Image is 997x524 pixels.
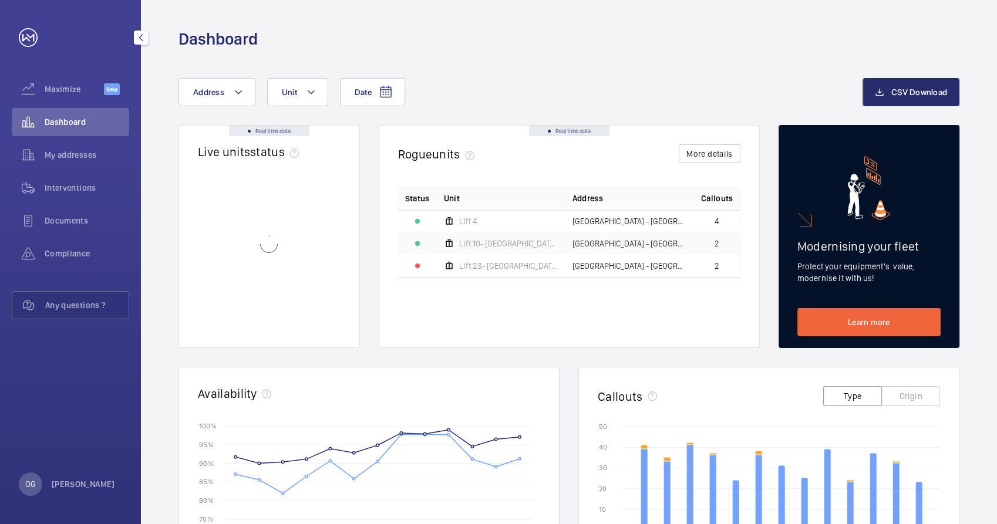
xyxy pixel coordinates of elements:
h2: Availability [198,386,257,401]
img: marketing-card.svg [847,156,890,220]
text: 40 [599,443,607,451]
h2: Callouts [598,389,643,404]
div: Real time data [529,126,609,136]
p: [PERSON_NAME] [52,478,115,490]
span: Beta [104,83,120,95]
span: Date [355,87,372,97]
p: OG [25,478,36,490]
text: 20 [599,484,607,492]
span: [GEOGRAPHIC_DATA] - [GEOGRAPHIC_DATA] [572,217,687,225]
text: 95 % [199,440,214,448]
span: Unit [282,87,297,97]
span: 2 [715,262,719,270]
button: Address [178,78,255,106]
span: [GEOGRAPHIC_DATA] - [GEOGRAPHIC_DATA] [572,262,687,270]
text: 80 % [199,496,214,505]
a: Learn more [797,308,941,336]
span: Unit [444,192,460,204]
text: 50 [599,422,607,431]
span: CSV Download [891,87,947,97]
span: status [250,144,304,159]
span: Lift 4 [459,217,477,225]
span: Interventions [45,182,129,194]
button: Origin [881,386,940,406]
span: Callouts [701,192,733,204]
span: Lift 10- [GEOGRAPHIC_DATA] Block (Passenger) [459,239,558,248]
span: Address [572,192,603,204]
text: 30 [599,464,607,472]
h2: Modernising your fleet [797,239,941,253]
text: 75 % [199,515,213,523]
span: 4 [715,217,719,225]
span: My addresses [45,149,129,161]
button: CSV Download [863,78,959,106]
text: 90 % [199,459,214,467]
button: More details [679,144,740,163]
p: Status [405,192,430,204]
text: 85 % [199,478,214,486]
span: Maximize [45,83,104,95]
button: Type [823,386,882,406]
span: [GEOGRAPHIC_DATA] - [GEOGRAPHIC_DATA] [572,239,687,248]
span: 2 [715,239,719,248]
h2: Live units [198,144,304,159]
span: units [432,147,479,161]
span: Address [193,87,224,97]
span: Compliance [45,248,129,259]
button: Unit [267,78,328,106]
span: Dashboard [45,116,129,128]
div: Real time data [229,126,309,136]
span: Documents [45,215,129,226]
text: 10 [599,505,606,513]
h1: Dashboard [178,28,258,50]
button: Date [340,78,405,106]
p: Protect your equipment's value, modernise it with us! [797,261,941,284]
h2: Rogue [398,147,479,161]
span: Lift 23- [GEOGRAPHIC_DATA] Block (Passenger) [459,262,558,270]
span: Any questions ? [45,299,129,311]
text: 100 % [199,421,217,430]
